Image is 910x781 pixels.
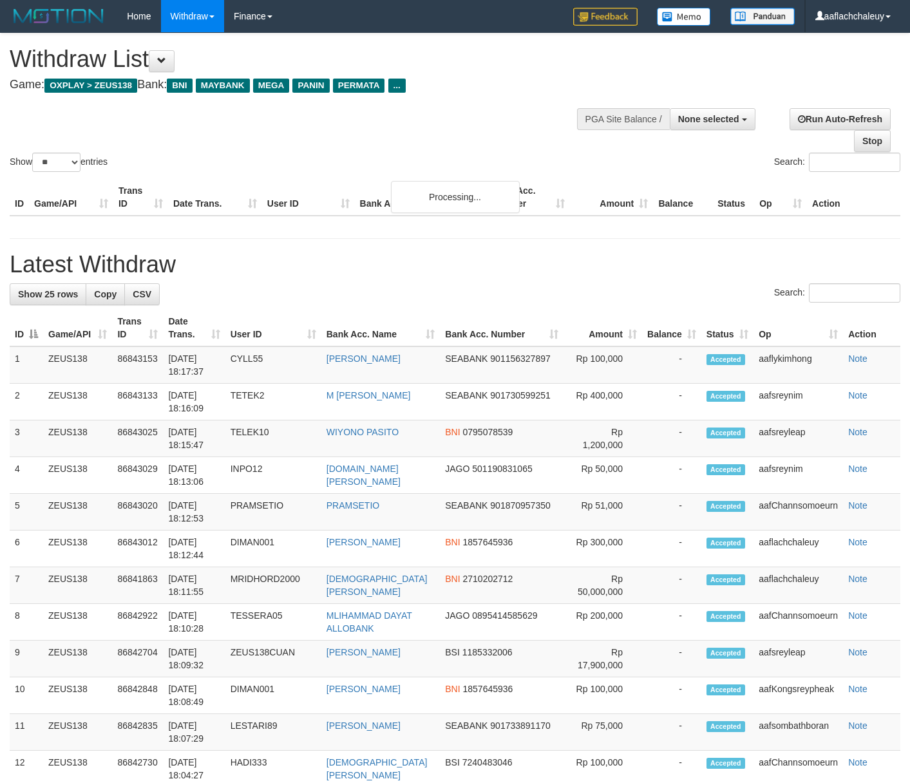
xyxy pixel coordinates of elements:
label: Search: [774,153,900,172]
div: Processing... [391,181,520,213]
a: MLIHAMMAD DAYAT ALLOBANK [327,610,412,634]
span: Copy 901733891170 to clipboard [490,720,550,731]
span: Copy 7240483046 to clipboard [462,757,513,767]
span: Copy 1857645936 to clipboard [463,537,513,547]
td: Rp 100,000 [564,346,642,384]
td: 9 [10,641,43,677]
th: Trans ID [113,179,168,216]
span: Copy 1857645936 to clipboard [463,684,513,694]
td: aafsreyleap [754,420,843,457]
td: ZEUS138 [43,604,112,641]
td: 3 [10,420,43,457]
span: BSI [445,647,460,657]
td: 86843153 [112,346,163,384]
span: Accepted [706,758,745,769]
img: panduan.png [730,8,795,25]
button: None selected [670,108,755,130]
td: ZEUS138 [43,346,112,384]
h4: Game: Bank: [10,79,594,91]
th: Date Trans. [168,179,262,216]
td: aafChannsomoeurn [754,604,843,641]
th: Amount [570,179,653,216]
th: Bank Acc. Number [487,179,570,216]
td: 6 [10,531,43,567]
th: Status [712,179,754,216]
a: [PERSON_NAME] [327,720,401,731]
td: aafKongsreypheak [754,677,843,714]
span: Accepted [706,721,745,732]
span: BNI [445,574,460,584]
th: User ID [262,179,355,216]
td: 8 [10,604,43,641]
th: Balance: activate to sort column ascending [642,310,701,346]
td: aafsreynim [754,384,843,420]
span: Copy [94,289,117,299]
td: 2 [10,384,43,420]
td: aafChannsomoeurn [754,494,843,531]
a: Note [848,427,867,437]
span: Accepted [706,538,745,549]
td: Rp 400,000 [564,384,642,420]
th: Trans ID: activate to sort column ascending [112,310,163,346]
a: Note [848,720,867,731]
td: aafsombathboran [754,714,843,751]
input: Search: [809,153,900,172]
span: CSV [133,289,151,299]
span: ... [388,79,406,93]
img: Button%20Memo.svg [657,8,711,26]
span: Copy 901156327897 to clipboard [490,353,550,364]
td: [DATE] 18:10:28 [163,604,225,641]
td: Rp 300,000 [564,531,642,567]
td: aaflachchaleuy [754,531,843,567]
th: Amount: activate to sort column ascending [564,310,642,346]
span: MEGA [253,79,290,93]
a: Note [848,574,867,584]
td: aaflachchaleuy [754,567,843,604]
td: 4 [10,457,43,494]
a: [PERSON_NAME] [327,537,401,547]
span: Copy 901730599251 to clipboard [490,390,550,400]
a: [PERSON_NAME] [327,647,401,657]
td: Rp 1,200,000 [564,420,642,457]
td: 86843012 [112,531,163,567]
td: ZEUS138 [43,420,112,457]
th: Action [807,179,900,216]
a: Show 25 rows [10,283,86,305]
th: Status: activate to sort column ascending [701,310,754,346]
span: Accepted [706,648,745,659]
td: CYLL55 [225,346,321,384]
a: Note [848,684,867,694]
a: Note [848,757,867,767]
a: [PERSON_NAME] [327,684,401,694]
span: Copy 0895414585629 to clipboard [472,610,537,621]
span: PANIN [292,79,329,93]
input: Search: [809,283,900,303]
span: Accepted [706,464,745,475]
th: Bank Acc. Number: activate to sort column ascending [440,310,564,346]
td: - [642,567,701,604]
td: [DATE] 18:07:29 [163,714,225,751]
td: [DATE] 18:09:32 [163,641,225,677]
td: 86843029 [112,457,163,494]
span: SEABANK [445,720,488,731]
span: BNI [445,684,460,694]
td: Rp 17,900,000 [564,641,642,677]
span: Copy 0795078539 to clipboard [463,427,513,437]
a: PRAMSETIO [327,500,379,511]
td: aafsreyleap [754,641,843,677]
td: [DATE] 18:11:55 [163,567,225,604]
span: Accepted [706,611,745,622]
span: Accepted [706,391,745,402]
td: ZEUS138 [43,384,112,420]
span: BSI [445,757,460,767]
span: Accepted [706,428,745,438]
a: Note [848,390,867,400]
td: - [642,384,701,420]
td: ZEUS138CUAN [225,641,321,677]
td: LESTARI89 [225,714,321,751]
th: ID: activate to sort column descending [10,310,43,346]
td: ZEUS138 [43,714,112,751]
span: JAGO [445,464,469,474]
td: aaflykimhong [754,346,843,384]
th: ID [10,179,29,216]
